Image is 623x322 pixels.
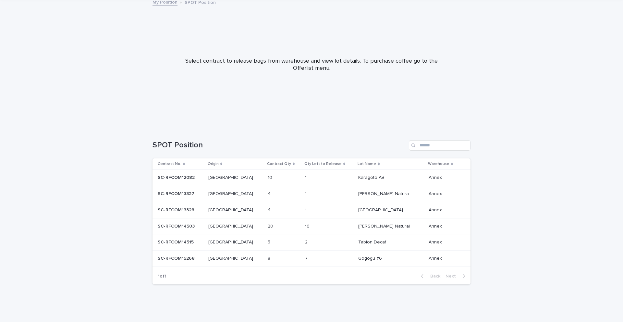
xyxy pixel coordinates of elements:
p: Select contract to release bags from warehouse and view lot details. To purchase coffee go to the... [182,58,441,72]
p: SC-RFCOM13328 [158,206,196,213]
tr: SC-RFCOM13327SC-RFCOM13327 [GEOGRAPHIC_DATA][GEOGRAPHIC_DATA] 44 11 [PERSON_NAME] Natural Anaerob... [153,186,470,202]
input: Search [409,140,470,151]
p: Gogogu #6 [358,254,383,261]
p: 4 [268,190,272,197]
tr: SC-RFCOM14515SC-RFCOM14515 [GEOGRAPHIC_DATA][GEOGRAPHIC_DATA] 55 22 Tablon DecafTablon Decaf Anne... [153,234,470,251]
p: Tablon Decaf [358,238,387,245]
p: SC-RFCOM15268 [158,254,196,261]
button: Back [416,273,443,279]
p: [GEOGRAPHIC_DATA] [358,206,404,213]
p: 8 [268,254,272,261]
p: 2 [305,238,309,245]
p: [GEOGRAPHIC_DATA] [208,254,254,261]
p: Warehouse [428,160,449,167]
p: Contract Qty [267,160,291,167]
p: 20 [268,222,275,229]
p: 10 [268,174,274,180]
p: 4 [268,206,272,213]
p: 1 [305,174,308,180]
p: Annex [429,206,443,213]
p: 1 [305,206,308,213]
p: Qty Left to Release [304,160,342,167]
tr: SC-RFCOM12082SC-RFCOM12082 [GEOGRAPHIC_DATA][GEOGRAPHIC_DATA] 1010 11 Karagoto ABKaragoto AB Anne... [153,170,470,186]
p: Annex [429,238,443,245]
tr: SC-RFCOM13328SC-RFCOM13328 [GEOGRAPHIC_DATA][GEOGRAPHIC_DATA] 44 11 [GEOGRAPHIC_DATA][GEOGRAPHIC_... [153,202,470,218]
tr: SC-RFCOM15268SC-RFCOM15268 [GEOGRAPHIC_DATA][GEOGRAPHIC_DATA] 88 77 Gogogu #6Gogogu #6 AnnexAnnex [153,251,470,267]
p: Annex [429,190,443,197]
p: 5 [268,238,272,245]
p: [GEOGRAPHIC_DATA] [208,190,254,197]
p: [PERSON_NAME] Natural [358,222,411,229]
p: Lot Name [358,160,376,167]
p: 7 [305,254,309,261]
p: Annex [429,174,443,180]
tr: SC-RFCOM14503SC-RFCOM14503 [GEOGRAPHIC_DATA][GEOGRAPHIC_DATA] 2020 1616 [PERSON_NAME] Natural[PER... [153,218,470,234]
p: [GEOGRAPHIC_DATA] [208,206,254,213]
p: [GEOGRAPHIC_DATA] [208,222,254,229]
p: 1 of 1 [153,268,172,284]
button: Next [443,273,470,279]
p: SC-RFCOM14515 [158,238,195,245]
p: Rosita Caturra Natural Anaerobic [358,190,414,197]
p: 16 [305,222,311,229]
p: Karagoto AB [358,174,386,180]
p: SC-RFCOM12082 [158,174,196,180]
p: Contract No. [158,160,181,167]
p: Annex [429,254,443,261]
p: 1 [305,190,308,197]
p: [GEOGRAPHIC_DATA] [208,174,254,180]
p: SC-RFCOM14503 [158,222,196,229]
h1: SPOT Position [153,141,406,150]
p: [GEOGRAPHIC_DATA] [208,238,254,245]
p: Origin [208,160,219,167]
span: Back [426,274,440,279]
span: Next [446,274,460,279]
p: SC-RFCOM13327 [158,190,196,197]
p: Annex [429,222,443,229]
